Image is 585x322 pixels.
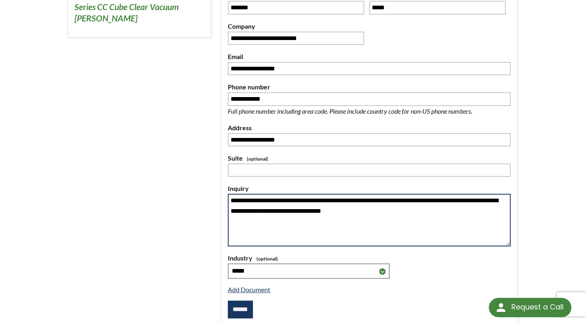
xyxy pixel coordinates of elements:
[511,298,563,316] div: Request a Call
[228,123,511,133] label: Address
[228,82,511,92] label: Phone number
[228,21,364,32] label: Company
[489,298,571,317] div: Request a Call
[74,2,204,24] h3: Series CC Cube Clear Vacuum [PERSON_NAME]
[228,286,270,293] a: Add Document
[228,106,499,117] p: Full phone number including area code. Please include country code for non-US phone numbers.
[228,153,511,163] label: Suite
[228,183,511,194] label: Inquiry
[228,51,511,62] label: Email
[494,301,507,314] img: round button
[228,253,511,263] label: Industry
